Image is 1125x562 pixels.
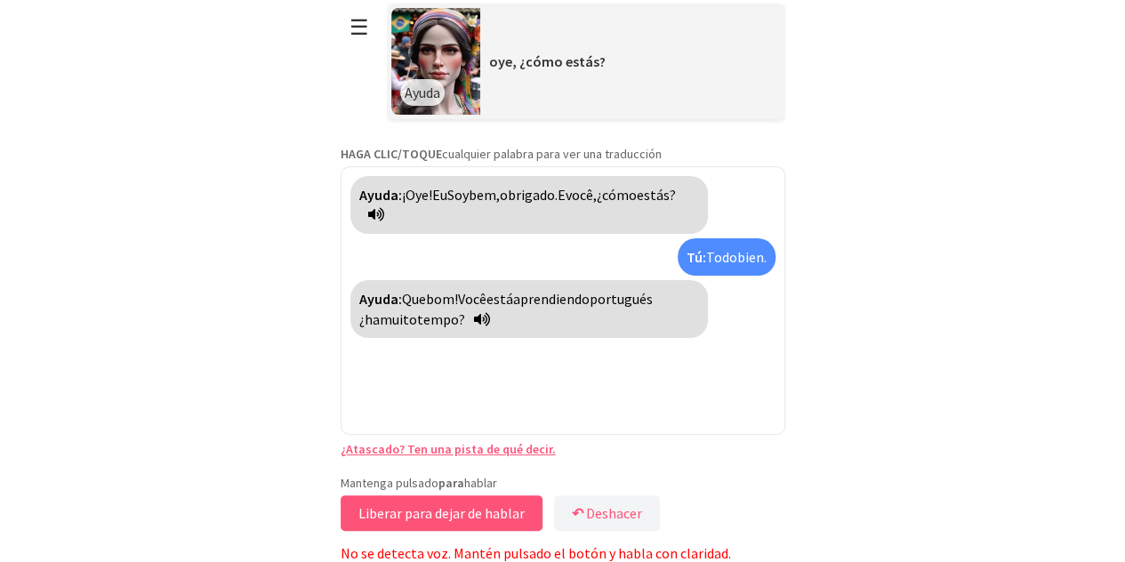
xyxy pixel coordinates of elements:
font: Ayuda: [359,186,402,204]
font: No se detecta voz. Mantén pulsado el botón y habla con claridad. [341,544,731,562]
font: ☰ [350,13,369,41]
font: ¿cómo [597,186,637,204]
font: você, [566,186,597,204]
font: bem, [469,186,500,204]
button: ↶Deshacer [554,495,660,531]
button: Liberar para dejar de hablar [341,495,542,531]
span: Click to revert to original [447,186,469,204]
font: HAGA CLIC/TOQUE [341,146,442,162]
button: ☰ [341,4,378,50]
font: ? [459,310,465,328]
font: Eu [432,186,447,204]
font: hablar [464,475,497,491]
font: aprendiendo [513,290,590,308]
font: tempo [417,310,459,328]
font: muito [380,310,417,328]
font: Que [402,290,426,308]
font: E [558,186,566,204]
font: oye, ¿cómo estás? [489,52,606,70]
font: Deshacer [586,504,642,522]
font: Ayuda [405,84,440,101]
font: Tú: [687,248,706,266]
font: ↶ [572,504,583,522]
font: bien. [737,248,767,266]
img: Imagen del escenario [391,8,480,115]
span: Click to revert to original [402,186,432,204]
font: Todo [706,248,737,266]
a: ¿Atascado? Ten una pista de qué decir. [341,441,556,457]
font: Liberar para dejar de hablar [358,504,525,522]
font: para [438,475,464,491]
font: Você [458,290,486,308]
font: Ayuda: [359,290,402,308]
font: portugués ¿ha [359,290,653,327]
div: Haga clic para traducir [678,238,775,276]
font: Mantenga pulsado [341,475,438,491]
font: estás? [637,186,676,204]
div: Haga clic para traducir [350,176,708,234]
font: está [486,290,513,308]
font: cualquier palabra para ver una traducción [442,146,662,162]
font: bom! [426,290,458,308]
div: Haga clic para traducir [350,280,708,338]
font: obrigado. [500,186,558,204]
